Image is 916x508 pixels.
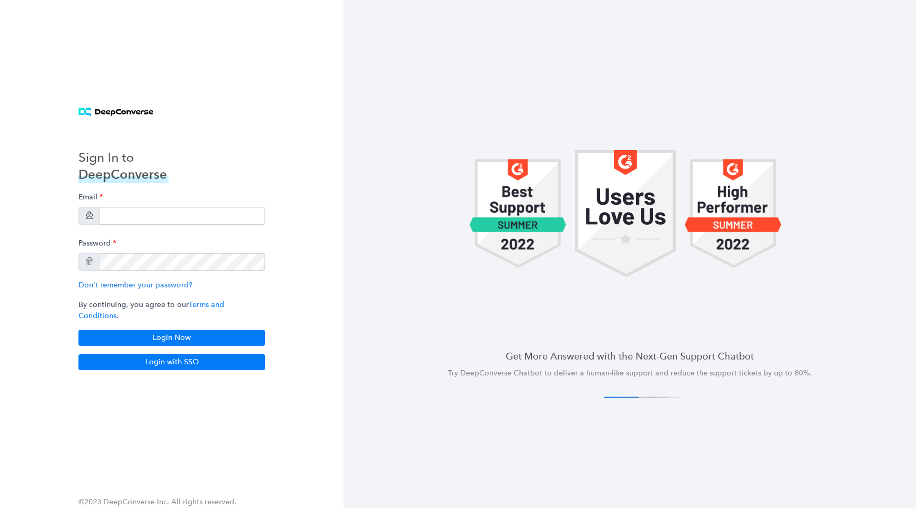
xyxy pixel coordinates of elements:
[78,281,192,290] a: Don't remember your password?
[78,299,265,321] p: By continuing, you agree to our .
[78,187,103,207] label: Email
[634,397,668,398] button: 3
[647,397,681,398] button: 4
[369,349,891,363] h4: Get More Answered with the Next-Gen Support Chatbot
[78,108,153,117] img: horizontal logo
[469,150,567,277] img: carousel 1
[78,330,265,346] button: Login Now
[575,150,676,277] img: carousel 1
[621,397,656,398] button: 2
[448,369,812,378] span: Try DeepConverse Chatbot to deliver a human-like support and reduce the support tickets by up to ...
[78,300,224,320] a: Terms and Conditions
[78,166,169,183] h3: DeepConverse
[78,233,116,253] label: Password
[684,150,782,277] img: carousel 1
[78,149,169,166] h3: Sign In to
[78,354,265,370] button: Login with SSO
[604,397,639,398] button: 1
[78,497,236,506] span: ©2023 DeepConverse Inc. All rights reserved.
